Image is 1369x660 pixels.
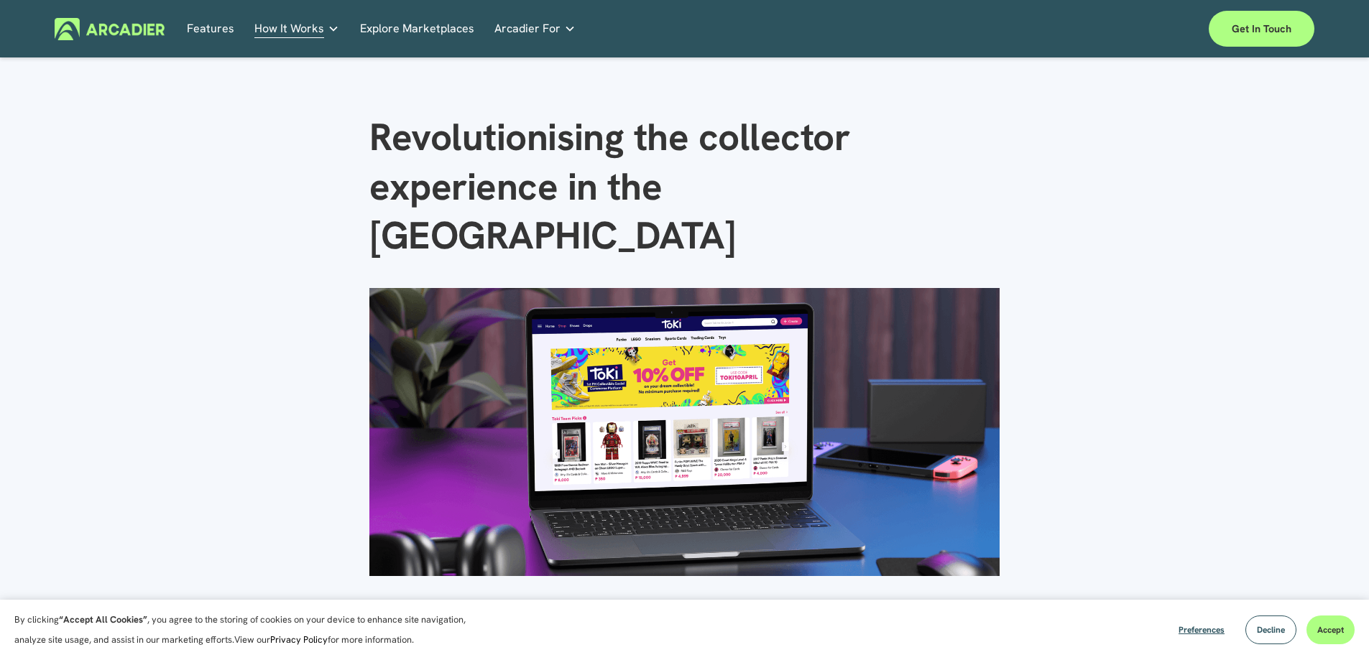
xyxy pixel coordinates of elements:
[1179,624,1225,636] span: Preferences
[1209,11,1314,47] a: Get in touch
[55,18,165,40] img: Arcadier
[14,610,481,650] p: By clicking , you agree to the storing of cookies on your device to enhance site navigation, anal...
[1245,615,1296,644] button: Decline
[254,19,324,39] span: How It Works
[254,18,339,40] a: folder dropdown
[1257,624,1285,636] span: Decline
[59,613,147,626] strong: “Accept All Cookies”
[494,19,561,39] span: Arcadier For
[1297,591,1369,660] iframe: Chat Widget
[1168,615,1235,644] button: Preferences
[360,18,474,40] a: Explore Marketplaces
[494,18,576,40] a: folder dropdown
[187,18,234,40] a: Features
[369,113,999,261] h1: Revolutionising the collector experience in the [GEOGRAPHIC_DATA]
[270,633,328,646] a: Privacy Policy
